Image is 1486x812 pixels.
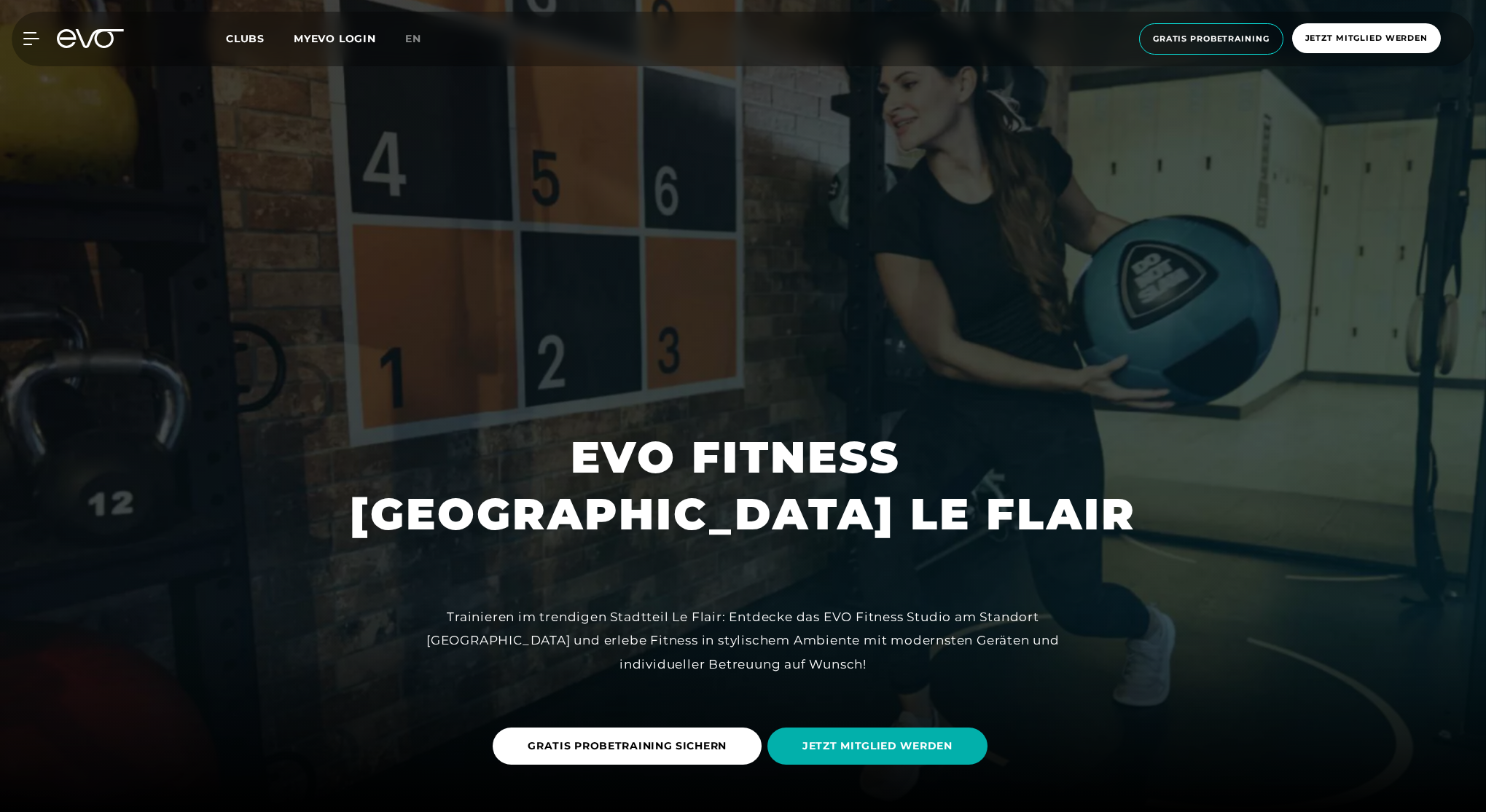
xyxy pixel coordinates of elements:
[405,31,439,47] a: en
[767,717,993,776] a: JETZT MITGLIED WERDEN
[493,717,767,776] a: GRATIS PROBETRAINING SICHERN
[802,738,953,754] span: JETZT MITGLIED WERDEN
[350,429,1136,543] h1: EVO FITNESS [GEOGRAPHIC_DATA] LE FLAIR
[1305,32,1428,44] span: Jetzt Mitglied werden
[1153,33,1270,45] span: Gratis Probetraining
[226,31,294,45] a: Clubs
[294,32,376,45] a: MYEVO LOGIN
[1288,23,1445,55] a: Jetzt Mitglied werden
[1135,23,1288,55] a: Gratis Probetraining
[528,738,727,754] span: GRATIS PROBETRAINING SICHERN
[405,32,421,45] span: en
[226,32,265,45] span: Clubs
[415,605,1071,676] div: Trainieren im trendigen Stadtteil Le Flair: Entdecke das EVO Fitness Studio am Standort [GEOGRAPH...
